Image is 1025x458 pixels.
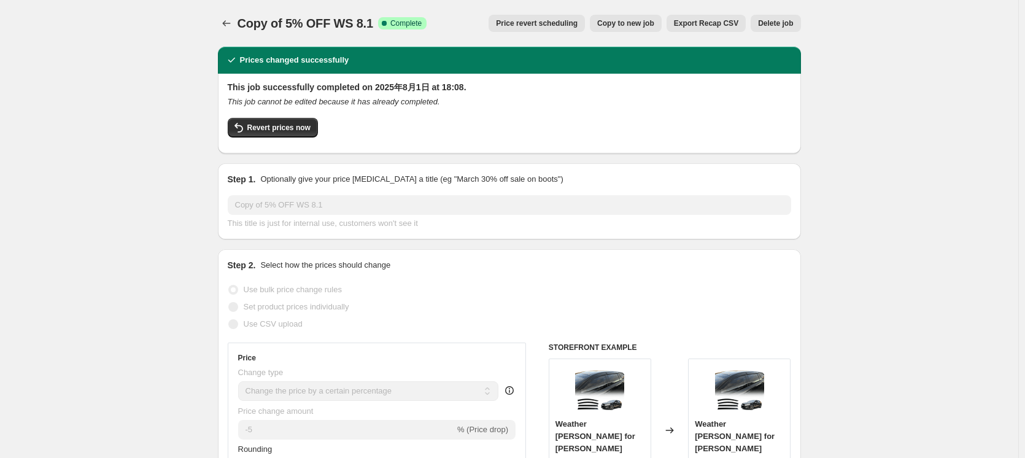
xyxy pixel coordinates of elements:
[228,195,791,215] input: 30% off holiday sale
[228,173,256,185] h2: Step 1.
[549,343,791,352] h6: STOREFRONT EXAMPLE
[238,368,284,377] span: Change type
[228,118,318,138] button: Revert prices now
[674,18,738,28] span: Export Recap CSV
[260,173,563,185] p: Optionally give your price [MEDICAL_DATA] a title (eg "March 30% off sale on boots")
[751,15,800,32] button: Delete job
[247,123,311,133] span: Revert prices now
[228,259,256,271] h2: Step 2.
[489,15,585,32] button: Price revert scheduling
[260,259,390,271] p: Select how the prices should change
[238,406,314,416] span: Price change amount
[496,18,578,28] span: Price revert scheduling
[715,365,764,414] img: CommodoreVEVFWagonG_80x.png
[228,219,418,228] span: This title is just for internal use, customers won't see it
[244,319,303,328] span: Use CSV upload
[503,384,516,397] div: help
[244,302,349,311] span: Set product prices individually
[228,97,440,106] i: This job cannot be edited because it has already completed.
[238,353,256,363] h3: Price
[244,285,342,294] span: Use bulk price change rules
[238,420,455,440] input: -15
[238,17,373,30] span: Copy of 5% OFF WS 8.1
[390,18,422,28] span: Complete
[590,15,662,32] button: Copy to new job
[575,365,624,414] img: CommodoreVEVFWagonG_80x.png
[218,15,235,32] button: Price change jobs
[457,425,508,434] span: % (Price drop)
[240,54,349,66] h2: Prices changed successfully
[238,444,273,454] span: Rounding
[667,15,746,32] button: Export Recap CSV
[597,18,654,28] span: Copy to new job
[758,18,793,28] span: Delete job
[228,81,791,93] h2: This job successfully completed on 2025年8月1日 at 18:08.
